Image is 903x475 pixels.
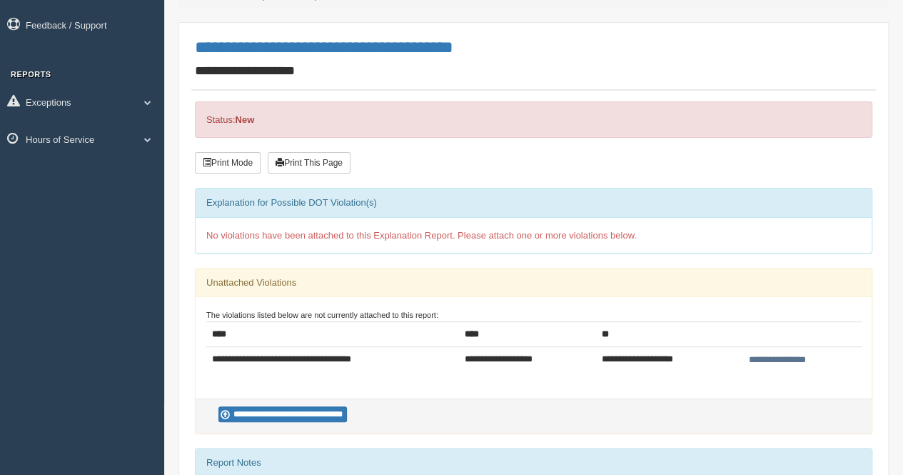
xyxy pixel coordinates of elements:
[206,230,637,241] span: No violations have been attached to this Explanation Report. Please attach one or more violations...
[195,101,872,138] div: Status:
[195,152,261,174] button: Print Mode
[268,152,350,174] button: Print This Page
[206,311,438,319] small: The violations listed below are not currently attached to this report:
[235,114,254,125] strong: New
[196,189,872,217] div: Explanation for Possible DOT Violation(s)
[196,269,872,297] div: Unattached Violations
